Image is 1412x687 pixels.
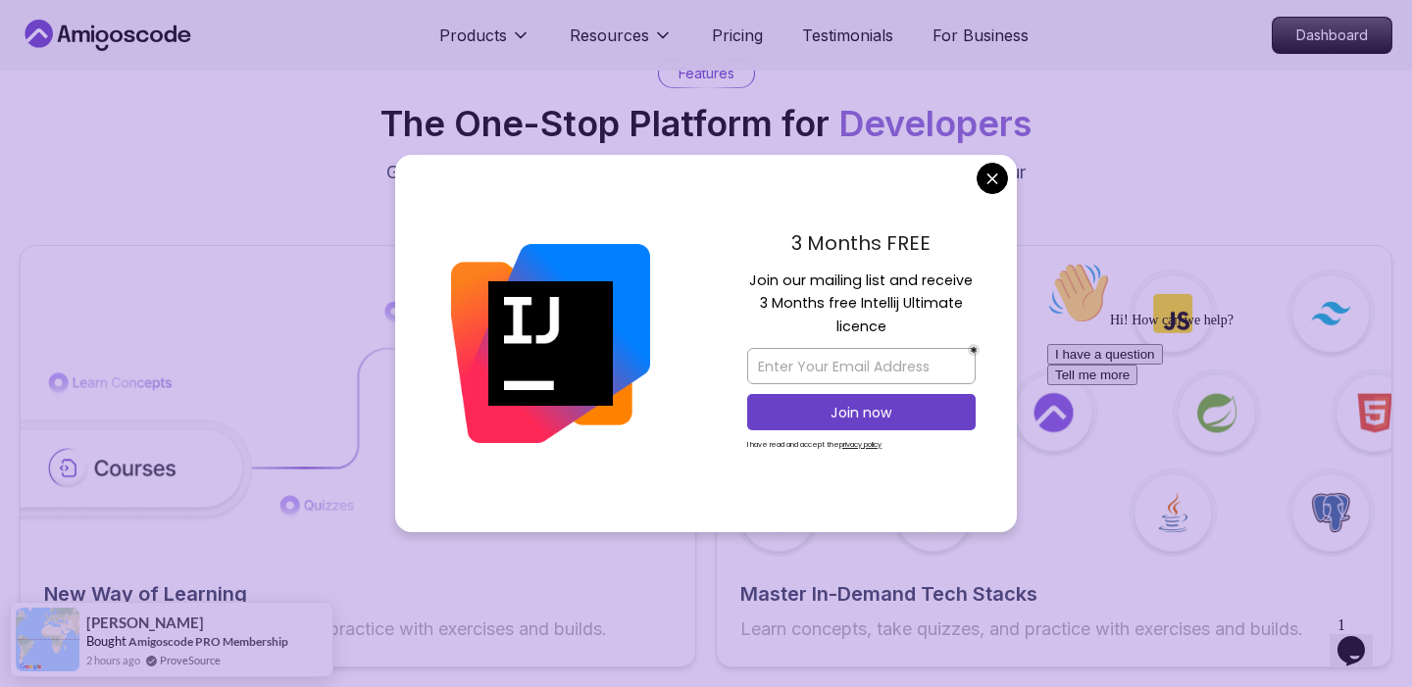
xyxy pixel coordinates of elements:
p: Get unlimited access to coding , , and . Start your journey or level up your career with Amigosco... [377,159,1035,214]
button: Resources [570,24,673,63]
a: Dashboard [1272,17,1392,54]
h2: The One-Stop Platform for [380,104,1032,143]
span: 2 hours ago [86,652,140,668]
a: ProveSource [160,652,221,668]
img: provesource social proof notification image [16,608,79,671]
p: Features [679,64,734,83]
p: Dashboard [1273,18,1391,53]
iframe: chat widget [1039,254,1392,599]
p: Products [439,24,507,47]
a: Testimonials [802,24,893,47]
span: Bought [86,633,126,649]
span: [PERSON_NAME] [86,614,204,631]
button: I have a question [8,90,124,111]
a: Pricing [712,24,763,47]
p: Resources [570,24,649,47]
h2: New Way of Learning [44,580,672,608]
p: Learn concepts, take quizzes, and practice with exercises and builds. [44,615,672,643]
img: :wave: [8,8,71,71]
div: 👋Hi! How can we help?I have a questionTell me more [8,8,361,131]
button: Tell me more [8,111,98,131]
span: Developers [838,102,1032,145]
iframe: chat widget [1330,609,1392,667]
p: Learn concepts, take quizzes, and practice with exercises and builds. [740,615,1368,643]
img: features img [21,300,695,526]
a: For Business [933,24,1029,47]
a: Amigoscode PRO Membership [128,634,288,649]
button: Products [439,24,530,63]
span: Hi! How can we help? [8,59,194,74]
h2: Master In-Demand Tech Stacks [740,580,1368,608]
